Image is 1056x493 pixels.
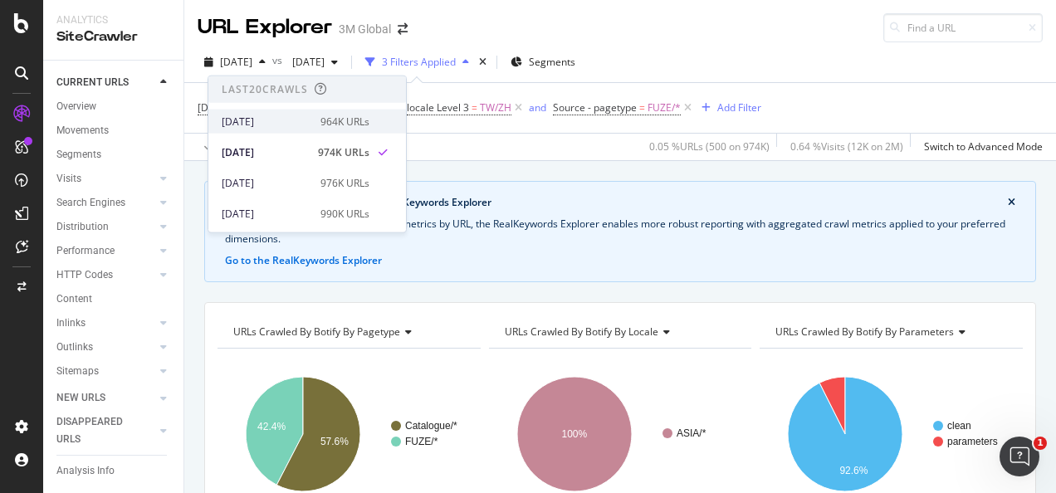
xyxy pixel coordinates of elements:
[1004,192,1019,213] button: close banner
[56,98,172,115] a: Overview
[56,266,155,284] a: HTTP Codes
[56,27,170,46] div: SiteCrawler
[222,175,310,190] div: [DATE]
[318,144,369,159] div: 974K URLs
[56,194,125,212] div: Search Engines
[398,23,408,35] div: arrow-right-arrow-left
[56,98,96,115] div: Overview
[222,114,310,129] div: [DATE]
[790,139,903,154] div: 0.64 % Visits ( 12K on 2M )
[56,413,140,448] div: DISAPPEARED URLS
[56,194,155,212] a: Search Engines
[775,325,954,339] span: URLs Crawled By Botify By parameters
[56,363,99,380] div: Sitemaps
[382,55,456,69] div: 3 Filters Applied
[56,170,155,188] a: Visits
[56,462,172,480] a: Analysis Info
[553,100,637,115] span: Source - pagetype
[840,465,868,476] text: 92.6%
[717,100,761,115] div: Add Filter
[561,428,587,440] text: 100%
[272,53,286,67] span: vs
[286,55,325,69] span: 2025 Sep. 14th
[320,175,369,190] div: 976K URLs
[56,122,172,139] a: Movements
[320,206,369,221] div: 990K URLs
[883,13,1043,42] input: Find a URL
[480,96,511,120] span: TW/ZH
[320,436,349,447] text: 57.6%
[924,139,1043,154] div: Switch to Advanced Mode
[529,55,575,69] span: Segments
[56,218,109,236] div: Distribution
[222,206,310,221] div: [DATE]
[242,195,1008,210] div: Crawl metrics are now in the RealKeywords Explorer
[56,315,155,332] a: Inlinks
[501,319,737,345] h4: URLs Crawled By Botify By locale
[230,319,466,345] h4: URLs Crawled By Botify By pagetype
[56,339,155,356] a: Outlinks
[56,339,93,356] div: Outlinks
[56,290,92,308] div: Content
[56,146,172,164] a: Segments
[56,74,129,91] div: CURRENT URLS
[529,100,546,115] button: and
[648,96,681,120] span: FUZE/*
[476,54,490,71] div: times
[56,315,86,332] div: Inlinks
[56,218,155,236] a: Distribution
[222,144,308,159] div: [DATE]
[225,217,1015,247] div: While the Site Explorer provides crawl metrics by URL, the RealKeywords Explorer enables more rob...
[947,420,971,432] text: clean
[472,100,477,115] span: =
[677,427,706,439] text: ASIA/*
[695,98,761,118] button: Add Filter
[198,100,278,115] span: [DOMAIN_NAME]
[947,436,998,447] text: parameters
[1034,437,1047,450] span: 1
[233,325,400,339] span: URLs Crawled By Botify By pagetype
[198,49,272,76] button: [DATE]
[56,363,155,380] a: Sitemaps
[56,266,113,284] div: HTTP Codes
[220,55,252,69] span: 2025 Sep. 28th
[359,49,476,76] button: 3 Filters Applied
[320,114,369,129] div: 964K URLs
[56,389,105,407] div: NEW URLS
[56,170,81,188] div: Visits
[56,242,115,260] div: Performance
[56,462,115,480] div: Analysis Info
[222,82,308,96] div: Last 20 Crawls
[257,421,286,432] text: 42.4%
[198,134,246,160] button: Apply
[286,49,345,76] button: [DATE]
[405,436,438,447] text: FUZE/*
[504,49,582,76] button: Segments
[56,389,155,407] a: NEW URLS
[505,325,658,339] span: URLs Crawled By Botify By locale
[56,290,172,308] a: Content
[1000,437,1039,476] iframe: Intercom live chat
[56,146,101,164] div: Segments
[917,134,1043,160] button: Switch to Advanced Mode
[772,319,1008,345] h4: URLs Crawled By Botify By parameters
[649,139,770,154] div: 0.05 % URLs ( 500 on 974K )
[339,21,391,37] div: 3M Global
[56,122,109,139] div: Movements
[407,100,469,115] span: locale Level 3
[198,13,332,41] div: URL Explorer
[204,181,1036,282] div: info banner
[405,420,457,432] text: Catalogue/*
[56,242,155,260] a: Performance
[56,13,170,27] div: Analytics
[225,253,382,268] button: Go to the RealKeywords Explorer
[639,100,645,115] span: =
[56,413,155,448] a: DISAPPEARED URLS
[56,74,155,91] a: CURRENT URLS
